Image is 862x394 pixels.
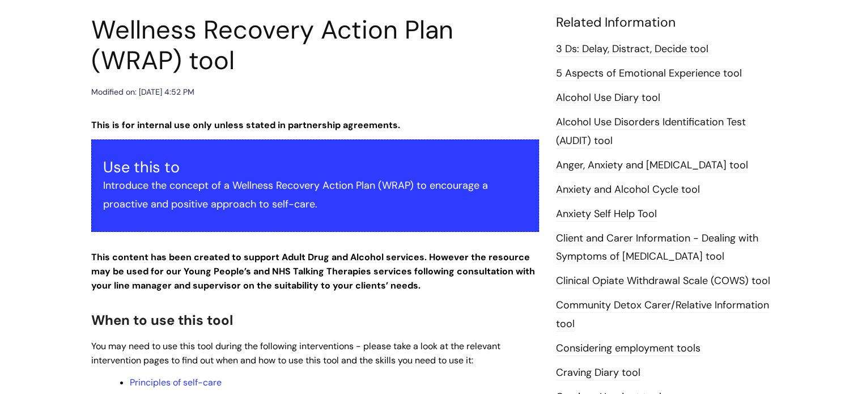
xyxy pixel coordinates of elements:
[556,341,700,356] a: Considering employment tools
[103,158,527,176] h3: Use this to
[130,376,222,388] a: Principles of self-care
[91,311,233,329] span: When to use this tool
[556,91,660,105] a: Alcohol Use Diary tool
[91,251,535,291] strong: This content has been created to support Adult Drug and Alcohol services. However the resource ma...
[103,176,527,213] p: Introduce the concept of a Wellness Recovery Action Plan (WRAP) to encourage a proactive and posi...
[91,119,400,131] strong: This is for internal use only unless stated in partnership agreements.
[556,42,708,57] a: 3 Ds: Delay, Distract, Decide tool
[556,183,700,197] a: Anxiety and Alcohol Cycle tool
[556,115,746,148] a: Alcohol Use Disorders Identification Test (AUDIT) tool
[556,15,771,31] h4: Related Information
[556,207,657,222] a: Anxiety Self Help Tool
[556,158,748,173] a: Anger, Anxiety and [MEDICAL_DATA] tool
[556,66,742,81] a: 5 Aspects of Emotional Experience tool
[556,298,769,331] a: Community Detox Carer/Relative Information tool
[91,85,194,99] div: Modified on: [DATE] 4:52 PM
[91,15,539,76] h1: Wellness Recovery Action Plan (WRAP) tool
[556,274,770,289] a: Clinical Opiate Withdrawal Scale (COWS) tool
[556,231,758,264] a: Client and Carer Information - Dealing with Symptoms of [MEDICAL_DATA] tool
[556,366,640,380] a: Craving Diary tool
[91,340,500,366] span: You may need to use this tool during the following interventions - please take a look at the rele...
